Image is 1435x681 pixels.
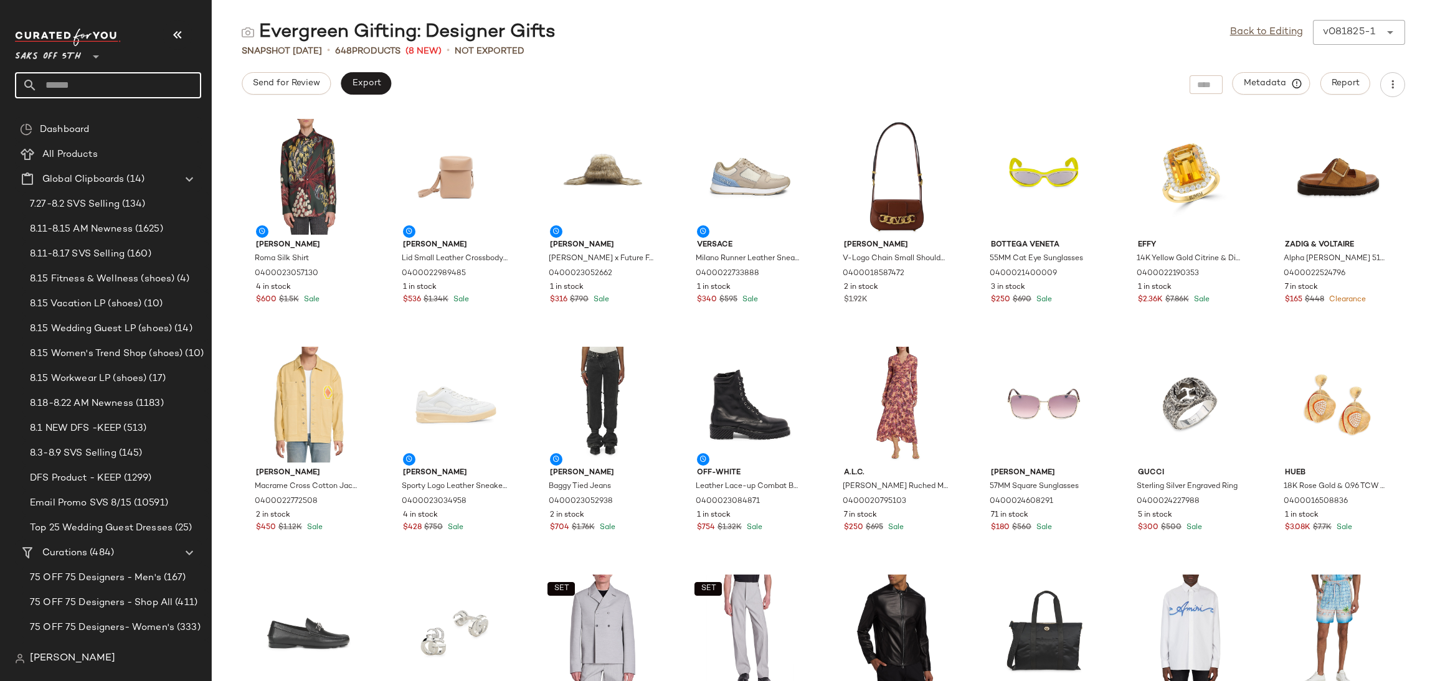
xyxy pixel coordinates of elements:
[844,510,877,521] span: 7 in stock
[403,510,438,521] span: 4 in stock
[447,44,450,59] span: •
[696,496,760,507] span: 0400023084871
[866,522,883,533] span: $695
[1275,347,1401,463] img: 0400016508836
[424,294,448,306] span: $1.34K
[1128,347,1254,463] img: 0400024227988_SILVER
[30,651,115,666] span: [PERSON_NAME]
[1137,253,1243,265] span: 14K Yellow Gold Citrine & Diamond Ring
[402,496,466,507] span: 0400023034958
[1161,522,1182,533] span: $500
[834,119,960,235] img: 0400018587472
[278,522,302,533] span: $1.12K
[1128,119,1254,235] img: 0400022190353
[549,268,612,279] span: 0400023052662
[120,197,146,212] span: (134)
[1285,510,1319,521] span: 1 in stock
[1285,294,1302,306] span: $165
[1137,496,1200,507] span: 0400024227988
[405,45,442,58] span: (8 New)
[591,296,609,304] span: Sale
[1305,294,1324,306] span: $448
[15,42,81,65] span: Saks OFF 5TH
[15,29,121,46] img: cfy_white_logo.C9jOOHJF.svg
[1285,282,1318,293] span: 7 in stock
[42,148,98,162] span: All Products
[42,546,87,560] span: Curations
[550,467,656,479] span: [PERSON_NAME]
[125,247,151,261] span: (160)
[697,294,717,306] span: $340
[1137,268,1199,279] span: 0400022190353
[1013,294,1031,306] span: $690
[991,282,1025,293] span: 3 in stock
[42,172,124,187] span: Global Clipboards
[550,294,567,306] span: $316
[744,524,762,532] span: Sale
[20,123,32,136] img: svg%3e
[173,521,192,535] span: (25)
[30,496,131,510] span: Email Promo SVS 8/15
[696,481,802,492] span: Leather Lace-up Combat Boots
[572,522,595,533] span: $1.76K
[174,621,201,635] span: (333)
[341,72,391,95] button: Export
[133,222,163,237] span: (1625)
[402,253,508,265] span: Lid Small Leather Crossbody Bag
[402,268,466,279] span: 0400022989485
[255,268,318,279] span: 0400023057130
[990,481,1079,492] span: 57MM Square Sunglasses
[121,421,146,436] span: (513)
[133,397,164,411] span: (1183)
[1138,510,1172,521] span: 5 in stock
[116,446,143,461] span: (145)
[256,294,277,306] span: $600
[161,571,186,585] span: (167)
[1233,72,1310,95] button: Metadata
[30,247,125,261] span: 8.11-8.17 SVS Selling
[991,510,1028,521] span: 71 in stock
[279,294,299,306] span: $1.5K
[1285,240,1391,251] span: Zadig & Voltaire
[124,172,144,187] span: (14)
[694,582,722,596] button: SET
[30,197,120,212] span: 7.27-8.2 SVS Selling
[540,347,666,463] img: 0400023052938_BLACKWASHED
[1191,296,1210,304] span: Sale
[255,496,318,507] span: 0400022772508
[844,522,863,533] span: $250
[403,294,421,306] span: $536
[991,294,1010,306] span: $250
[697,510,731,521] span: 1 in stock
[242,72,331,95] button: Send for Review
[843,481,949,492] span: [PERSON_NAME] Ruched Midi Dress
[549,253,655,265] span: [PERSON_NAME] x Future Faux Fur Fisherman Hat
[1327,296,1366,304] span: Clearance
[121,471,152,486] span: (1299)
[451,296,469,304] span: Sale
[1137,481,1238,492] span: Sterling Silver Engraved Ring
[256,240,362,251] span: [PERSON_NAME]
[1285,522,1310,533] span: $3.08K
[30,421,121,436] span: 8.1 NEW DFS -KEEP
[697,467,803,479] span: Off-White
[30,596,173,610] span: 75 OFF 75 Designers - Shop All
[393,347,519,463] img: 0400023034958
[1184,524,1202,532] span: Sale
[179,646,204,660] span: (282)
[697,282,731,293] span: 1 in stock
[740,296,758,304] span: Sale
[843,496,906,507] span: 0400020795103
[597,524,615,532] span: Sale
[991,467,1097,479] span: [PERSON_NAME]
[981,119,1107,235] img: 0400021400009
[981,347,1107,463] img: 0400024608291
[131,496,168,510] span: (10591)
[550,522,569,533] span: $704
[87,546,114,560] span: (484)
[30,646,179,660] span: 80 designers up to 80% OFF: All
[30,222,133,237] span: 8.11-8.15 AM Newness
[547,582,575,596] button: SET
[886,524,904,532] span: Sale
[174,272,189,286] span: (4)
